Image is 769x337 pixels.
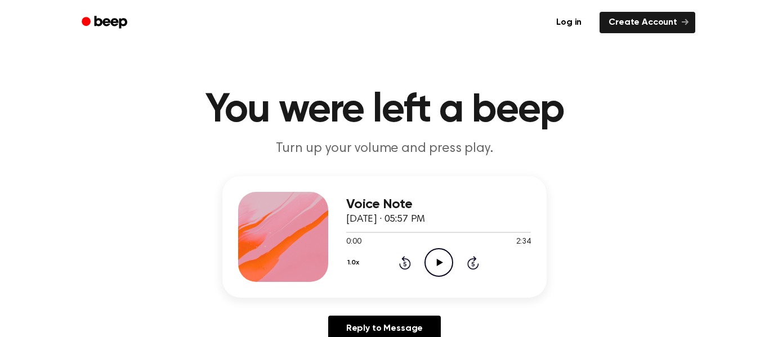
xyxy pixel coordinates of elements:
h1: You were left a beep [96,90,673,131]
button: 1.0x [346,253,363,272]
a: Log in [545,10,593,35]
span: 2:34 [516,236,531,248]
p: Turn up your volume and press play. [168,140,601,158]
span: [DATE] · 05:57 PM [346,214,425,224]
a: Create Account [600,12,695,33]
a: Beep [74,12,137,34]
span: 0:00 [346,236,361,248]
h3: Voice Note [346,197,531,212]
